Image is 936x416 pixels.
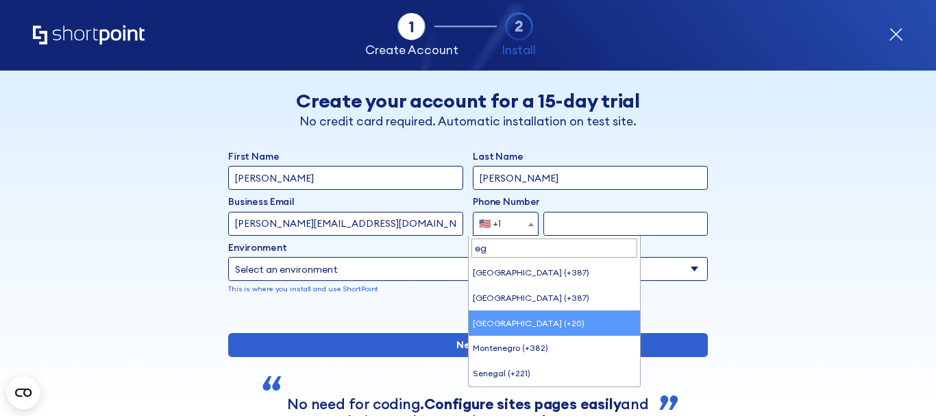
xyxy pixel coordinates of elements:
[471,238,637,258] input: Search
[469,286,640,311] li: [GEOGRAPHIC_DATA] (+387)
[469,310,640,336] li: [GEOGRAPHIC_DATA] (+20)
[469,260,640,286] li: [GEOGRAPHIC_DATA] (+387)
[469,361,640,387] li: Senegal (+221)
[7,376,40,409] button: Open CMP widget
[469,336,640,361] li: Montenegro (+382)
